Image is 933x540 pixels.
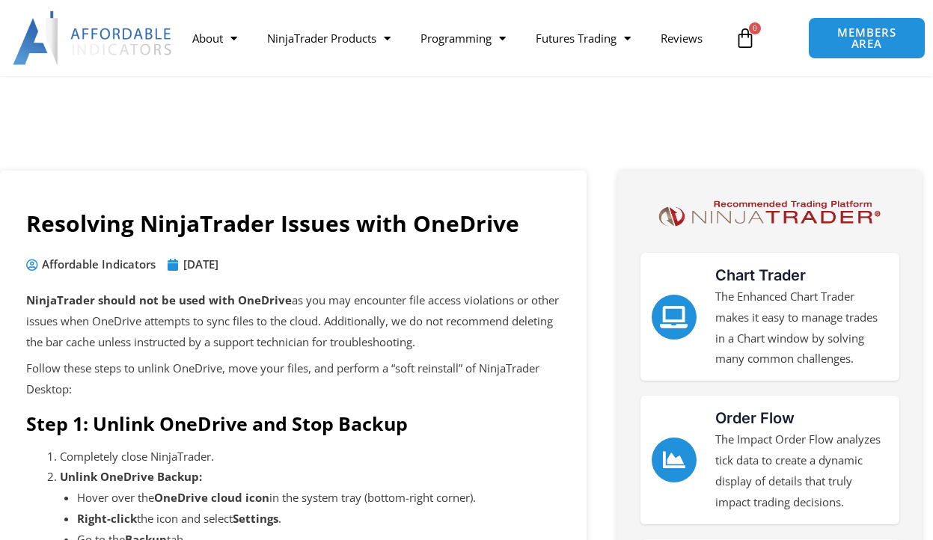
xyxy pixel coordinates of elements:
[646,21,718,55] a: Reviews
[406,21,521,55] a: Programming
[154,490,269,505] strong: OneDrive cloud icon
[26,208,560,239] h1: Resolving NinjaTrader Issues with OneDrive
[26,411,408,436] strong: Step 1: Unlink OneDrive and Stop Backup
[715,286,888,369] p: The Enhanced Chart Trader makes it easy to manage trades in a Chart window by solving many common...
[38,254,156,275] span: Affordable Indicators
[77,488,560,509] li: Hover over the in the system tray (bottom-right corner).
[60,469,202,484] strong: Unlink OneDrive Backup:
[824,27,910,49] span: MEMBERS AREA
[77,511,137,526] strong: Right-click
[177,21,728,55] nav: Menu
[26,292,292,307] strong: NinjaTrader should not be used with OneDrive
[715,429,888,512] p: The Impact Order Flow analyzes tick data to create a dynamic display of details that truly impact...
[712,16,778,60] a: 0
[652,438,697,482] a: Order Flow
[177,21,252,55] a: About
[652,295,697,340] a: Chart Trader
[26,358,560,400] p: Follow these steps to unlink OneDrive, move your files, and perform a “soft reinstall” of NinjaTr...
[26,290,560,353] p: as you may encounter file access violations or other issues when OneDrive attempts to sync files ...
[715,409,795,427] a: Order Flow
[521,21,646,55] a: Futures Trading
[233,511,278,526] strong: Settings
[60,447,560,467] li: Completely close NinjaTrader.
[808,17,926,59] a: MEMBERS AREA
[252,21,406,55] a: NinjaTrader Products
[749,22,761,34] span: 0
[77,509,560,530] li: the icon and select .
[13,11,174,65] img: LogoAI | Affordable Indicators – NinjaTrader
[715,266,806,284] a: Chart Trader
[653,197,886,230] img: NinjaTrader Logo | Affordable Indicators – NinjaTrader
[183,257,218,271] time: [DATE]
